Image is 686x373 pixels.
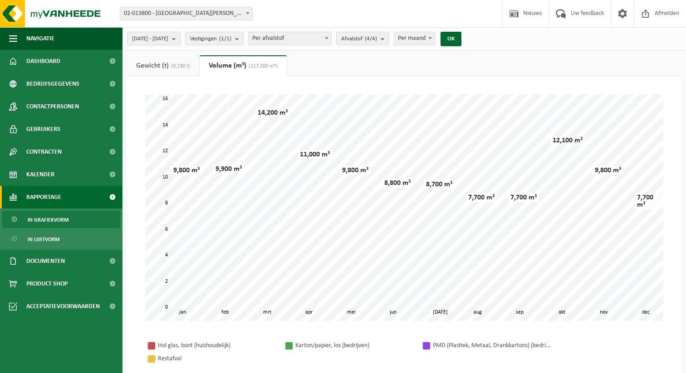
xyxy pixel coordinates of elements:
span: [DATE] - [DATE] [132,32,168,46]
span: Contactpersonen [26,95,79,118]
span: Navigatie [26,27,54,50]
div: Restafval [158,353,276,364]
div: 9,900 m³ [213,165,244,174]
span: Gebruikers [26,118,60,140]
span: Vestigingen [190,32,231,46]
span: Kalender [26,163,54,186]
span: Per maand [394,32,435,45]
span: Bedrijfsgegevens [26,73,79,95]
a: In lijstvorm [2,230,120,247]
div: 7,700 m³ [635,193,663,209]
span: (0,130 t) [169,63,190,69]
span: 02-013800 - BLUE WOODS HOTEL - DEERLIJK [120,7,253,20]
div: Karton/papier, los (bedrijven) [295,340,413,351]
div: 11,000 m³ [298,150,332,159]
button: Vestigingen(1/1) [185,32,244,45]
div: PMD (Plastiek, Metaal, Drankkartons) (bedrijven) [433,340,551,351]
span: Rapportage [26,186,61,208]
span: Contracten [26,140,62,163]
count: (1/1) [219,36,231,42]
a: In grafiekvorm [2,211,120,228]
span: In grafiekvorm [28,211,69,228]
span: (117,200 m³) [246,63,278,69]
span: Afvalstof [341,32,377,46]
div: 7,700 m³ [466,193,497,202]
span: Per afvalstof [248,32,332,45]
button: Afvalstof(4/4) [336,32,389,45]
count: (4/4) [365,36,377,42]
a: Gewicht (t) [127,55,199,76]
div: 9,800 m³ [340,166,371,175]
div: Hol glas, bont (huishoudelijk) [158,340,276,351]
span: Per afvalstof [249,32,331,45]
button: [DATE] - [DATE] [127,32,181,45]
button: OK [441,32,461,46]
div: 7,700 m³ [508,193,539,202]
span: Dashboard [26,50,60,73]
span: In lijstvorm [28,231,59,248]
span: Documenten [26,250,65,272]
a: Volume (m³) [200,55,287,76]
div: 8,700 m³ [424,180,455,189]
span: 02-013800 - BLUE WOODS HOTEL - DEERLIJK [120,7,252,20]
span: Product Shop [26,272,68,295]
div: 14,200 m³ [255,108,290,117]
div: 8,800 m³ [382,179,413,188]
div: 9,800 m³ [593,166,623,175]
div: 9,800 m³ [171,166,202,175]
span: Acceptatievoorwaarden [26,295,100,318]
div: 12,100 m³ [550,136,585,145]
